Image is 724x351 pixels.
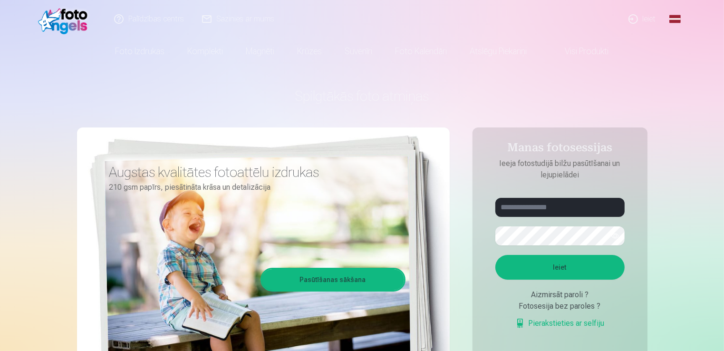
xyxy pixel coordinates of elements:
[109,181,398,194] p: 210 gsm papīrs, piesātināta krāsa un detalizācija
[176,38,235,65] a: Komplekti
[486,141,634,158] h4: Manas fotosessijas
[235,38,286,65] a: Magnēti
[109,164,398,181] h3: Augstas kvalitātes fotoattēlu izdrukas
[486,158,634,181] p: Ieeja fotostudijā bilžu pasūtīšanai un lejupielādei
[334,38,384,65] a: Suvenīri
[539,38,620,65] a: Visi produkti
[459,38,539,65] a: Atslēgu piekariņi
[495,289,625,301] div: Aizmirsāt paroli ?
[515,318,605,329] a: Pierakstieties ar selfiju
[262,269,404,290] a: Pasūtīšanas sākšana
[495,255,625,280] button: Ieiet
[104,38,176,65] a: Foto izdrukas
[286,38,334,65] a: Krūzes
[38,4,93,34] img: /fa1
[495,301,625,312] div: Fotosesija bez paroles ?
[384,38,459,65] a: Foto kalendāri
[77,88,647,105] h1: Spilgtākās foto atmiņas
